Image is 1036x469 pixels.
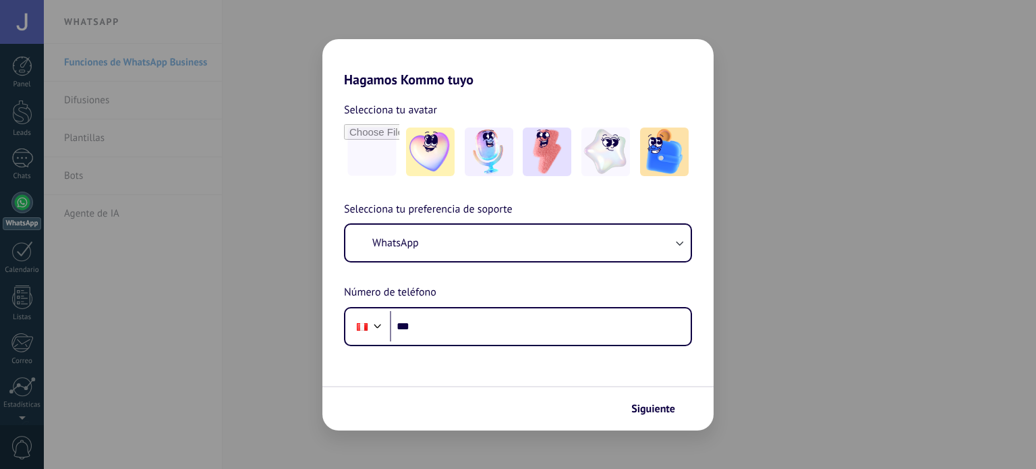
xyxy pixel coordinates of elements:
[322,39,714,88] h2: Hagamos Kommo tuyo
[523,128,571,176] img: -3.jpeg
[631,404,675,414] span: Siguiente
[465,128,513,176] img: -2.jpeg
[344,201,513,219] span: Selecciona tu preferencia de soporte
[344,284,436,302] span: Número de teléfono
[581,128,630,176] img: -4.jpeg
[349,312,375,341] div: Peru: + 51
[372,236,419,250] span: WhatsApp
[344,101,437,119] span: Selecciona tu avatar
[625,397,693,420] button: Siguiente
[406,128,455,176] img: -1.jpeg
[640,128,689,176] img: -5.jpeg
[345,225,691,261] button: WhatsApp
